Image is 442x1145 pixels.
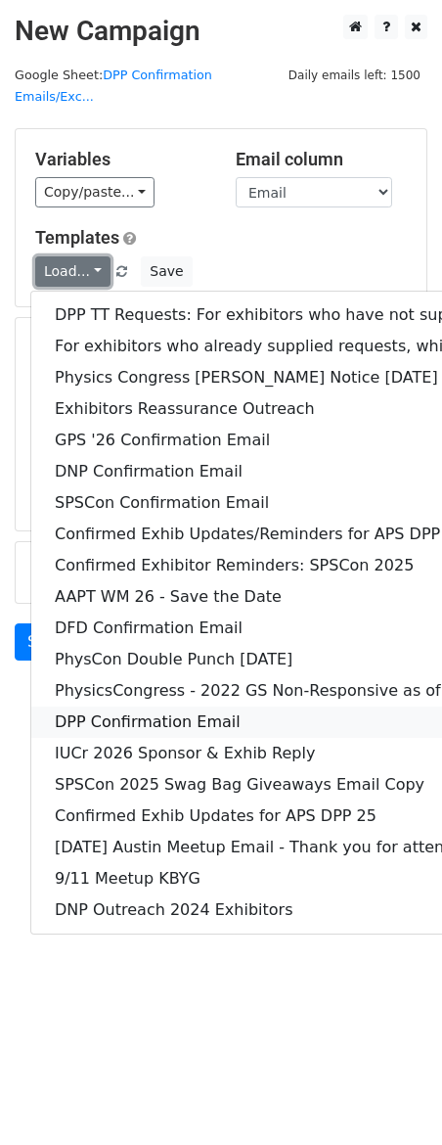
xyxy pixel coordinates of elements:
a: Send [15,623,79,661]
h5: Variables [35,149,206,170]
small: Google Sheet: [15,68,212,105]
h5: Email column [236,149,407,170]
iframe: Chat Widget [344,1051,442,1145]
a: DPP Confirmation Emails/Exc... [15,68,212,105]
span: Daily emails left: 1500 [282,65,427,86]
a: Daily emails left: 1500 [282,68,427,82]
a: Load... [35,256,110,287]
a: Templates [35,227,119,248]
h2: New Campaign [15,15,427,48]
a: Copy/paste... [35,177,155,207]
button: Save [141,256,192,287]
